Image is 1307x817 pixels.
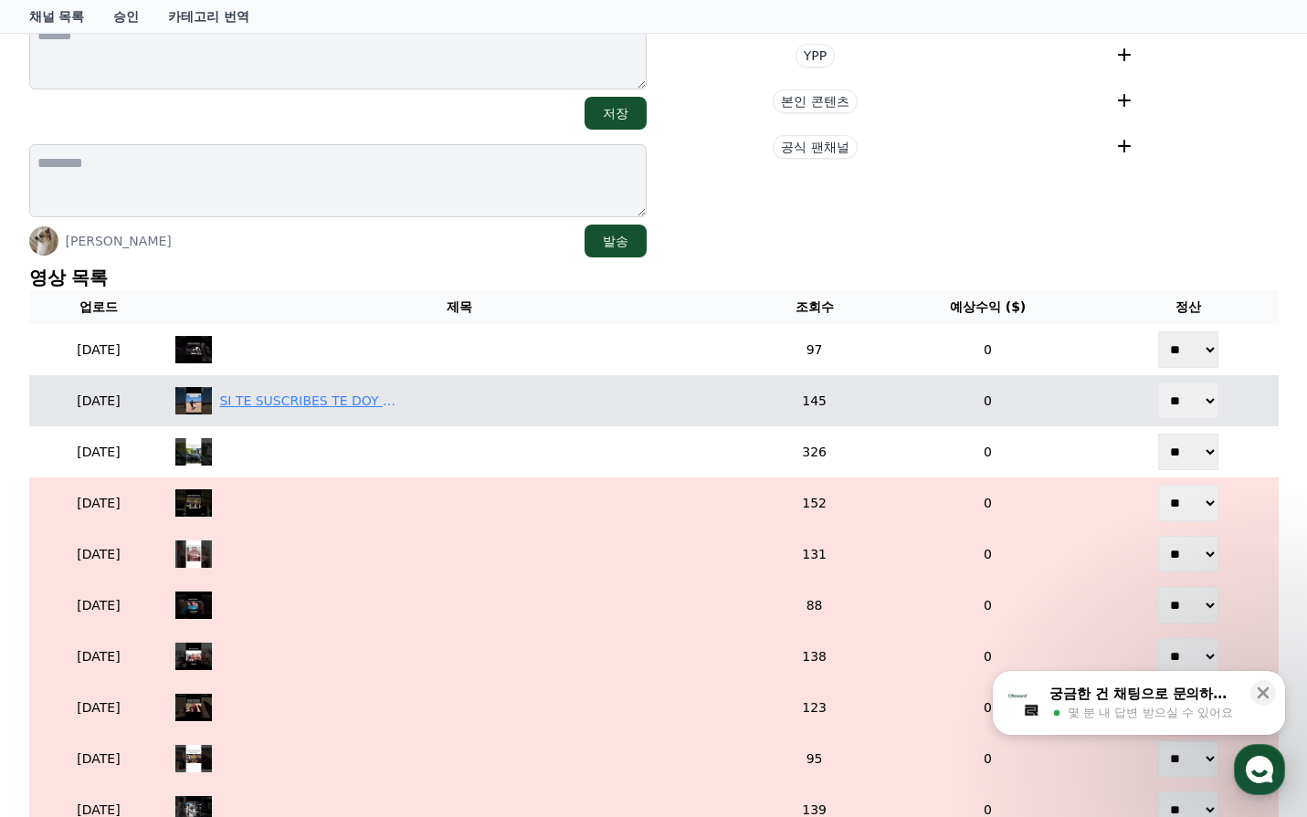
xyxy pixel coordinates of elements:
[175,438,743,466] a: ‎ ‎ ‎ ‎ ‎ ‎ ‎ ‎ ‎ ‎ ‎ ‎
[175,592,743,619] a: ‎ ‎ ‎ ‎ ‎ ‎ ‎ ‎ ‎ ‎ ‎ ‎
[175,387,212,414] img: SI TE SUSCRIBES TE DOY UNA 🍪
[879,426,1098,477] td: 0
[29,682,169,733] td: [DATE]
[175,592,212,619] img: ‎ ‎ ‎ ‎ ‎ ‎
[751,290,879,324] th: 조회수
[751,375,879,426] td: 145
[219,698,239,717] div: ‎ ‎ ‎ ‎ ‎ ‎
[58,606,69,621] span: 홈
[219,392,402,411] div: SI TE SUSCRIBES TE DOY UNA 🍪
[282,606,304,621] span: 설정
[879,631,1098,682] td: 0
[29,324,169,375] td: [DATE]
[219,596,239,615] div: ‎ ‎ ‎ ‎ ‎ ‎
[175,694,743,721] a: ‎ ‎ ‎ ‎ ‎ ‎ ‎ ‎ ‎ ‎ ‎ ‎
[66,232,172,250] p: [PERSON_NAME]
[29,226,58,256] img: Adrián Navarro Martínez
[879,290,1098,324] th: 예상수익 ($)
[175,643,743,670] a: ‎ ‎ ‎ ‎ ‎ ‎ ‎ ‎ ‎ ‎ ‎ ‎
[168,290,750,324] th: 제목
[879,529,1098,580] td: 0
[219,443,239,462] div: ‎ ‎ ‎ ‎ ‎ ‎
[219,494,239,513] div: ‎ ‎ ‎ ‎ ‎ ‎
[879,324,1098,375] td: 0
[219,340,239,360] div: ‎ ‎ ‎ ‎ ‎ ‎
[29,733,169,784] td: [DATE]
[29,375,169,426] td: [DATE]
[879,375,1098,426] td: 0
[751,580,879,631] td: 88
[879,580,1098,631] td: 0
[585,225,647,257] button: 발송
[175,489,212,517] img: ‎ ‎ ‎ ‎ ‎ ‎
[773,135,857,159] span: 공식 팬채널
[175,540,212,568] img: ‎ ‎ ‎ ‎
[751,426,879,477] td: 326
[751,631,879,682] td: 138
[175,745,743,772] a: ‎ ‎ ‎ ‎ ‎ ‎ ‎ ‎ ‎ ‎ ‎ ‎
[5,579,121,624] a: 홈
[29,477,169,529] td: [DATE]
[29,529,169,580] td: [DATE]
[751,477,879,529] td: 152
[29,580,169,631] td: [DATE]
[796,44,835,68] span: YPP
[219,647,239,666] div: ‎ ‎ ‎ ‎ ‎ ‎
[236,579,351,624] a: 설정
[1098,290,1279,324] th: 정산
[175,745,212,772] img: ‎ ‎ ‎ ‎ ‎ ‎
[751,529,879,580] td: 131
[585,97,647,130] button: 저장
[29,426,169,477] td: [DATE]
[175,489,743,517] a: ‎ ‎ ‎ ‎ ‎ ‎ ‎ ‎ ‎ ‎ ‎ ‎
[219,749,239,769] div: ‎ ‎ ‎ ‎ ‎ ‎
[219,545,231,564] div: ‎ ‎ ‎ ‎
[121,579,236,624] a: 대화
[167,607,189,622] span: 대화
[175,387,743,414] a: SI TE SUSCRIBES TE DOY UNA 🍪 SI TE SUSCRIBES TE DOY UNA 🍪
[879,477,1098,529] td: 0
[175,336,743,363] a: ‎ ‎ ‎ ‎ ‎ ‎ ‎ ‎ ‎ ‎ ‎ ‎
[29,290,169,324] th: 업로드
[175,540,743,568] a: ‎ ‎ ‎ ‎ ‎ ‎ ‎ ‎
[175,438,212,466] img: ‎ ‎ ‎ ‎ ‎ ‎
[29,631,169,682] td: [DATE]
[751,682,879,733] td: 123
[879,682,1098,733] td: 0
[175,336,212,363] img: ‎ ‎ ‎ ‎ ‎ ‎
[751,733,879,784] td: 95
[175,643,212,670] img: ‎ ‎ ‎ ‎ ‎ ‎
[773,89,857,113] span: 본인 콘텐츠
[751,324,879,375] td: 97
[29,265,1279,290] p: 영상 목록
[879,733,1098,784] td: 0
[175,694,212,721] img: ‎ ‎ ‎ ‎ ‎ ‎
